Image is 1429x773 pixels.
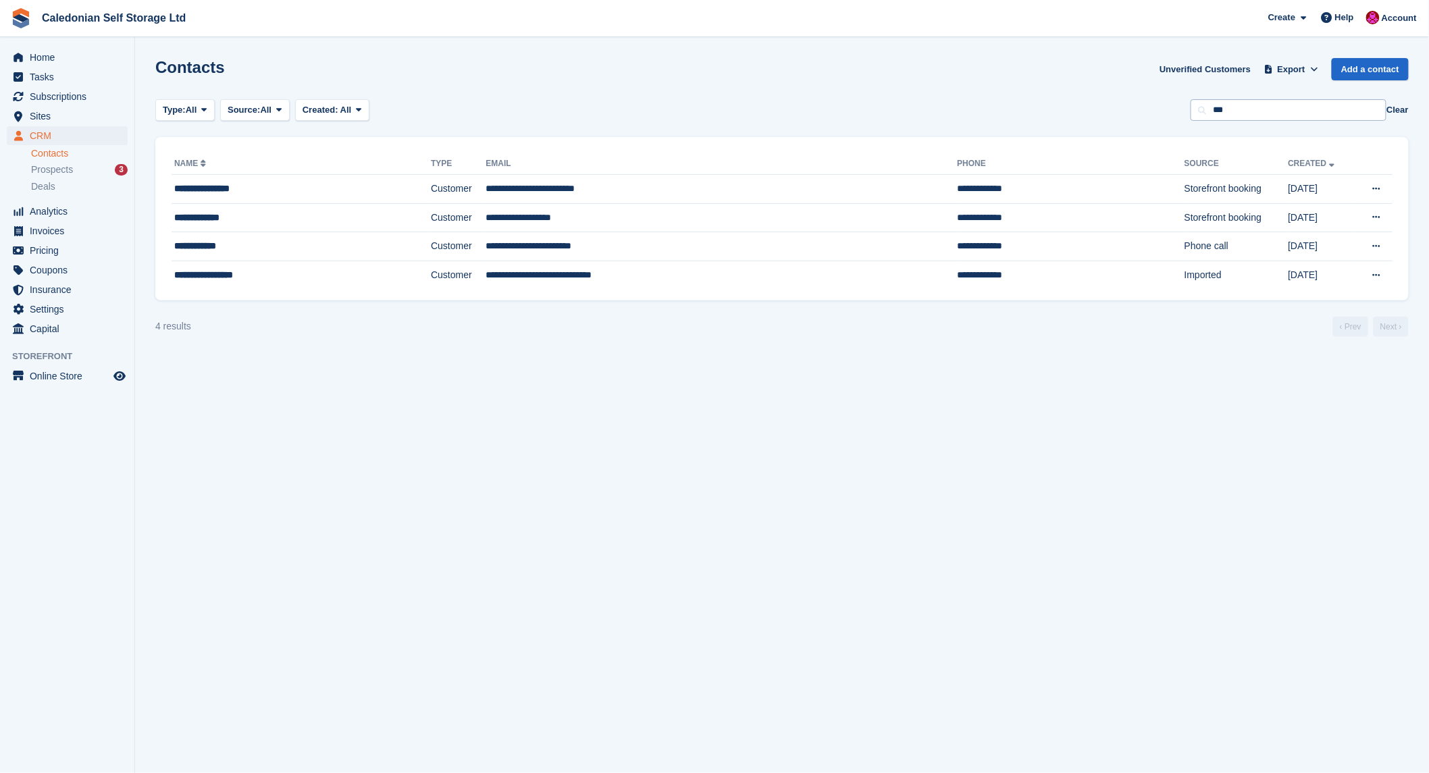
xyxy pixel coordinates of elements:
span: Source: [228,103,260,117]
td: [DATE] [1289,261,1355,289]
span: Capital [30,319,111,338]
span: Insurance [30,280,111,299]
a: Prospects 3 [31,163,128,177]
th: Phone [958,153,1185,175]
span: Account [1382,11,1417,25]
a: menu [7,280,128,299]
a: Preview store [111,368,128,384]
a: Next [1374,317,1409,337]
td: Phone call [1185,232,1289,261]
span: Sites [30,107,111,126]
span: Invoices [30,221,111,240]
span: Subscriptions [30,87,111,106]
a: menu [7,221,128,240]
span: Settings [30,300,111,319]
button: Clear [1386,103,1409,117]
a: menu [7,87,128,106]
span: Export [1278,63,1305,76]
td: [DATE] [1289,175,1355,204]
a: Add a contact [1332,58,1409,80]
a: menu [7,126,128,145]
a: menu [7,107,128,126]
th: Type [431,153,486,175]
td: Customer [431,203,486,232]
td: [DATE] [1289,203,1355,232]
a: Contacts [31,147,128,160]
span: Coupons [30,261,111,279]
span: Home [30,48,111,67]
span: All [186,103,197,117]
span: CRM [30,126,111,145]
a: menu [7,68,128,86]
a: Name [174,159,209,168]
span: Pricing [30,241,111,260]
span: Prospects [31,163,73,176]
div: 4 results [155,319,191,334]
span: All [340,105,352,115]
a: menu [7,367,128,385]
span: Type: [163,103,186,117]
button: Created: All [295,99,369,122]
span: Storefront [12,350,134,363]
nav: Page [1330,317,1411,337]
a: menu [7,261,128,279]
span: Tasks [30,68,111,86]
a: menu [7,202,128,221]
a: Caledonian Self Storage Ltd [36,7,191,29]
a: menu [7,48,128,67]
a: Created [1289,159,1338,168]
td: Imported [1185,261,1289,289]
span: Help [1335,11,1354,24]
td: Storefront booking [1185,175,1289,204]
button: Source: All [220,99,290,122]
button: Type: All [155,99,215,122]
span: Online Store [30,367,111,385]
a: menu [7,319,128,338]
a: Unverified Customers [1154,58,1256,80]
span: Created: [303,105,338,115]
a: Deals [31,180,128,194]
td: Customer [431,261,486,289]
td: Customer [431,175,486,204]
td: [DATE] [1289,232,1355,261]
div: 3 [115,164,128,176]
span: Create [1268,11,1295,24]
span: Deals [31,180,55,193]
button: Export [1262,58,1321,80]
th: Email [486,153,958,175]
img: Donald Mathieson [1366,11,1380,24]
img: stora-icon-8386f47178a22dfd0bd8f6a31ec36ba5ce8667c1dd55bd0f319d3a0aa187defe.svg [11,8,31,28]
h1: Contacts [155,58,225,76]
a: Previous [1333,317,1368,337]
td: Storefront booking [1185,203,1289,232]
th: Source [1185,153,1289,175]
td: Customer [431,232,486,261]
a: menu [7,300,128,319]
span: All [261,103,272,117]
span: Analytics [30,202,111,221]
a: menu [7,241,128,260]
